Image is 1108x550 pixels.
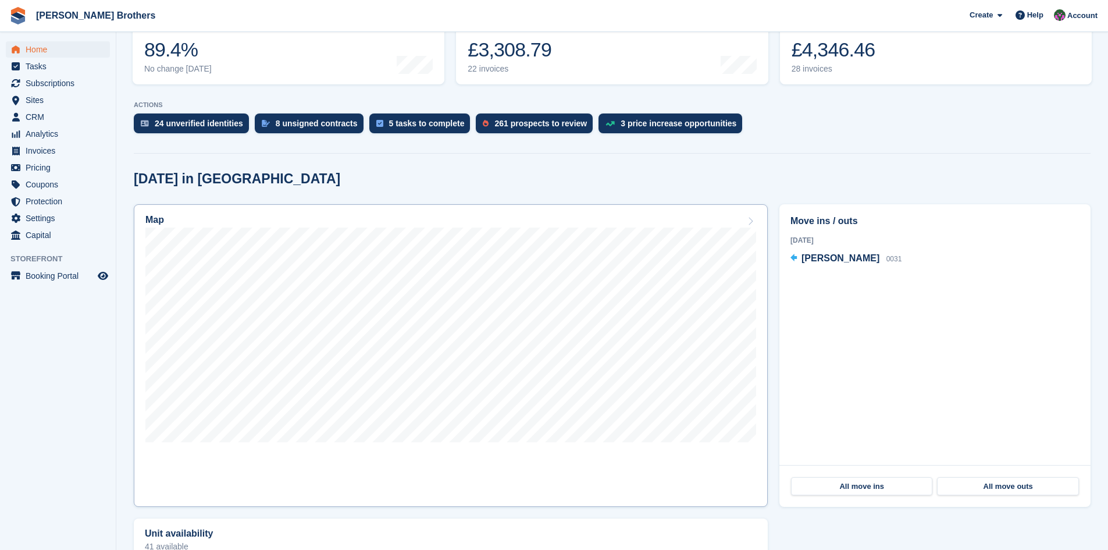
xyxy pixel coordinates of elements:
[26,143,95,159] span: Invoices
[6,193,110,210] a: menu
[494,119,587,128] div: 261 prospects to review
[26,193,95,210] span: Protection
[790,214,1080,228] h2: Move ins / outs
[31,6,160,25] a: [PERSON_NAME] Brothers
[6,143,110,159] a: menu
[26,75,95,91] span: Subscriptions
[26,227,95,243] span: Capital
[791,477,932,496] a: All move ins
[26,176,95,193] span: Coupons
[476,113,598,139] a: 261 prospects to review
[1054,9,1066,21] img: Nick Wright
[605,121,615,126] img: price_increase_opportunities-93ffe204e8149a01c8c9dc8f82e8f89637d9d84a8eef4429ea346261dce0b2c0.svg
[6,159,110,176] a: menu
[155,119,243,128] div: 24 unverified identities
[26,41,95,58] span: Home
[144,64,212,74] div: No change [DATE]
[792,38,875,62] div: £4,346.46
[145,528,213,539] h2: Unit availability
[792,64,875,74] div: 28 invoices
[26,126,95,142] span: Analytics
[10,253,116,265] span: Storefront
[790,235,1080,246] div: [DATE]
[369,113,476,139] a: 5 tasks to complete
[145,215,164,225] h2: Map
[26,268,95,284] span: Booking Portal
[6,58,110,74] a: menu
[6,92,110,108] a: menu
[468,38,554,62] div: £3,308.79
[1027,9,1043,21] span: Help
[598,113,748,139] a: 3 price increase opportunities
[134,171,340,187] h2: [DATE] in [GEOGRAPHIC_DATA]
[96,269,110,283] a: Preview store
[6,126,110,142] a: menu
[262,120,270,127] img: contract_signature_icon-13c848040528278c33f63329250d36e43548de30e8caae1d1a13099fd9432cc5.svg
[6,176,110,193] a: menu
[970,9,993,21] span: Create
[790,251,902,267] a: [PERSON_NAME] 0031
[886,255,902,263] span: 0031
[456,10,768,84] a: Month-to-date sales £3,308.79 22 invoices
[6,268,110,284] a: menu
[133,10,444,84] a: Occupancy 89.4% No change [DATE]
[26,109,95,125] span: CRM
[389,119,465,128] div: 5 tasks to complete
[6,210,110,226] a: menu
[9,7,27,24] img: stora-icon-8386f47178a22dfd0bd8f6a31ec36ba5ce8667c1dd55bd0f319d3a0aa187defe.svg
[801,253,879,263] span: [PERSON_NAME]
[6,109,110,125] a: menu
[141,120,149,127] img: verify_identity-adf6edd0f0f0b5bbfe63781bf79b02c33cf7c696d77639b501bdc392416b5a36.svg
[26,58,95,74] span: Tasks
[376,120,383,127] img: task-75834270c22a3079a89374b754ae025e5fb1db73e45f91037f5363f120a921f8.svg
[621,119,736,128] div: 3 price increase opportunities
[144,38,212,62] div: 89.4%
[1067,10,1098,22] span: Account
[780,10,1092,84] a: Awaiting payment £4,346.46 28 invoices
[134,101,1091,109] p: ACTIONS
[134,113,255,139] a: 24 unverified identities
[255,113,369,139] a: 8 unsigned contracts
[26,210,95,226] span: Settings
[468,64,554,74] div: 22 invoices
[6,227,110,243] a: menu
[483,120,489,127] img: prospect-51fa495bee0391a8d652442698ab0144808aea92771e9ea1ae160a38d050c398.svg
[276,119,358,128] div: 8 unsigned contracts
[6,41,110,58] a: menu
[26,92,95,108] span: Sites
[26,159,95,176] span: Pricing
[134,204,768,507] a: Map
[937,477,1078,496] a: All move outs
[6,75,110,91] a: menu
